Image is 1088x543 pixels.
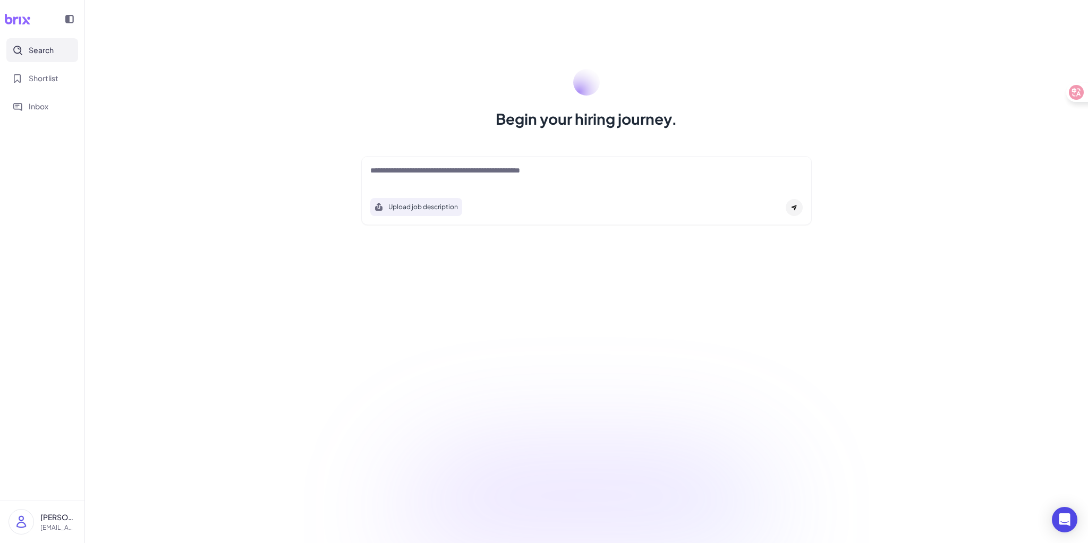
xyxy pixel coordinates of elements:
button: Shortlist [6,66,78,90]
span: Inbox [29,101,48,112]
div: Open Intercom Messenger [1052,507,1077,532]
img: user_logo.png [9,510,33,534]
button: Inbox [6,94,78,118]
button: Search using job description [370,198,462,216]
h1: Begin your hiring journey. [496,108,677,130]
p: [EMAIL_ADDRESS][DOMAIN_NAME] [40,523,76,532]
button: Search [6,38,78,62]
p: [PERSON_NAME] [40,512,76,523]
span: Shortlist [29,73,58,84]
span: Search [29,45,54,56]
